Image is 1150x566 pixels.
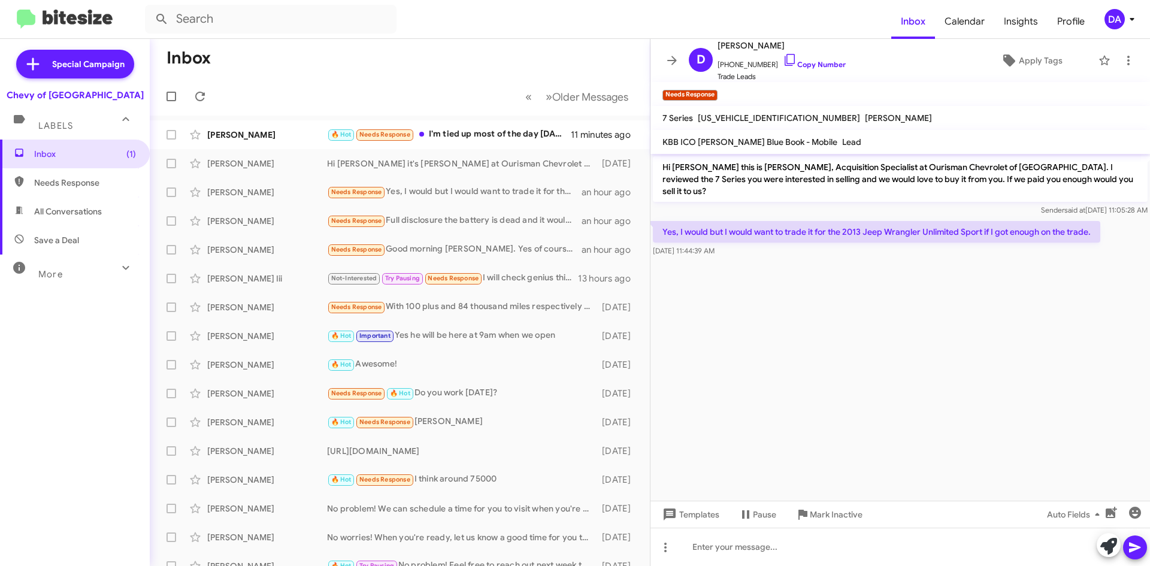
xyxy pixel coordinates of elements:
div: [PERSON_NAME] [207,330,327,342]
div: [DATE] [596,330,640,342]
div: [PERSON_NAME] [207,215,327,227]
div: DA [1104,9,1125,29]
span: Needs Response [331,188,382,196]
span: [PERSON_NAME] [718,38,846,53]
span: Needs Response [359,418,410,426]
div: [PERSON_NAME] [207,301,327,313]
a: Copy Number [783,60,846,69]
div: Good morning [PERSON_NAME]. Yes of course. What's the best you can do? Thanks. [327,243,582,256]
div: [PERSON_NAME] [207,416,327,428]
p: Yes, I would but I would want to trade it for the 2013 Jeep Wrangler Unlimited Sport if I got eno... [653,221,1100,243]
button: Pause [729,504,786,525]
span: Not-Interested [331,274,377,282]
div: I think around 75000 [327,473,596,486]
span: 🔥 Hot [331,332,352,340]
div: an hour ago [582,244,640,256]
div: [PERSON_NAME] [207,388,327,399]
div: [PERSON_NAME] [207,474,327,486]
span: « [525,89,532,104]
span: 🔥 Hot [331,476,352,483]
input: Search [145,5,397,34]
span: Needs Response [359,131,410,138]
span: Profile [1048,4,1094,39]
span: (1) [126,148,136,160]
div: [URL][DOMAIN_NAME] [327,445,596,457]
a: Calendar [935,4,994,39]
span: said at [1064,205,1085,214]
button: Apply Tags [970,50,1092,71]
span: Auto Fields [1047,504,1104,525]
span: Needs Response [331,246,382,253]
button: Mark Inactive [786,504,872,525]
span: Needs Response [331,389,382,397]
span: Save a Deal [34,234,79,246]
span: Needs Response [428,274,479,282]
div: [PERSON_NAME] [207,531,327,543]
p: Hi [PERSON_NAME] this is [PERSON_NAME], Acquisition Specialist at Ourisman Chevrolet of [GEOGRAPH... [653,156,1148,202]
div: [DATE] [596,359,640,371]
div: [PERSON_NAME] [207,359,327,371]
span: [DATE] 11:44:39 AM [653,246,715,255]
a: Insights [994,4,1048,39]
span: KBB ICO [PERSON_NAME] Blue Book - Mobile [662,137,837,147]
div: an hour ago [582,186,640,198]
div: [PERSON_NAME] [207,129,327,141]
span: 🔥 Hot [331,131,352,138]
span: Needs Response [34,177,136,189]
div: Full disclosure the battery is dead and it would need to be picked up. [327,214,582,228]
span: Inbox [34,148,136,160]
div: [PERSON_NAME] [207,503,327,514]
span: 🔥 Hot [390,389,410,397]
span: More [38,269,63,280]
div: Hi [PERSON_NAME] it's [PERSON_NAME] at Ourisman Chevrolet of [GEOGRAPHIC_DATA]. Just wanted to fo... [327,158,596,170]
span: Sender [DATE] 11:05:28 AM [1041,205,1148,214]
div: [PERSON_NAME] [327,415,596,429]
span: Needs Response [359,476,410,483]
div: [DATE] [596,388,640,399]
div: [PERSON_NAME] [207,244,327,256]
div: [PERSON_NAME] Iii [207,273,327,284]
button: Auto Fields [1037,504,1114,525]
button: Previous [518,84,539,109]
span: Try Pausing [385,274,420,282]
nav: Page navigation example [519,84,635,109]
div: Yes he will be here at 9am when we open [327,329,596,343]
span: Needs Response [331,303,382,311]
div: [PERSON_NAME] [207,158,327,170]
div: I'm tied up most of the day [DATE] on a company event. Let's talk [DATE]. [327,128,571,141]
span: Trade Leads [718,71,846,83]
span: Inbox [891,4,935,39]
span: Templates [660,504,719,525]
span: Older Messages [552,90,628,104]
span: 🔥 Hot [331,361,352,368]
div: [DATE] [596,158,640,170]
span: Special Campaign [52,58,125,70]
a: Special Campaign [16,50,134,78]
div: Yes, I would but I would want to trade it for the 2013 Jeep Wrangler Unlimited Sport if I got eno... [327,185,582,199]
span: Labels [38,120,73,131]
div: [DATE] [596,503,640,514]
span: Needs Response [331,217,382,225]
span: 7 Series [662,113,693,123]
button: DA [1094,9,1137,29]
span: 🔥 Hot [331,418,352,426]
span: [PHONE_NUMBER] [718,53,846,71]
div: I will check genius this week [327,271,578,285]
span: D [697,50,706,69]
div: 11 minutes ago [571,129,640,141]
span: All Conversations [34,205,102,217]
button: Next [538,84,635,109]
div: Chevy of [GEOGRAPHIC_DATA] [7,89,144,101]
span: Important [359,332,391,340]
button: Templates [650,504,729,525]
div: With 100 plus and 84 thousand miles respectively ,haw ca. You offer [327,300,596,314]
div: Do you work [DATE]? [327,386,596,400]
div: [PERSON_NAME] [207,445,327,457]
span: Mark Inactive [810,504,862,525]
span: Apply Tags [1019,50,1063,71]
div: [DATE] [596,531,640,543]
small: Needs Response [662,90,718,101]
span: [US_VEHICLE_IDENTIFICATION_NUMBER] [698,113,860,123]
